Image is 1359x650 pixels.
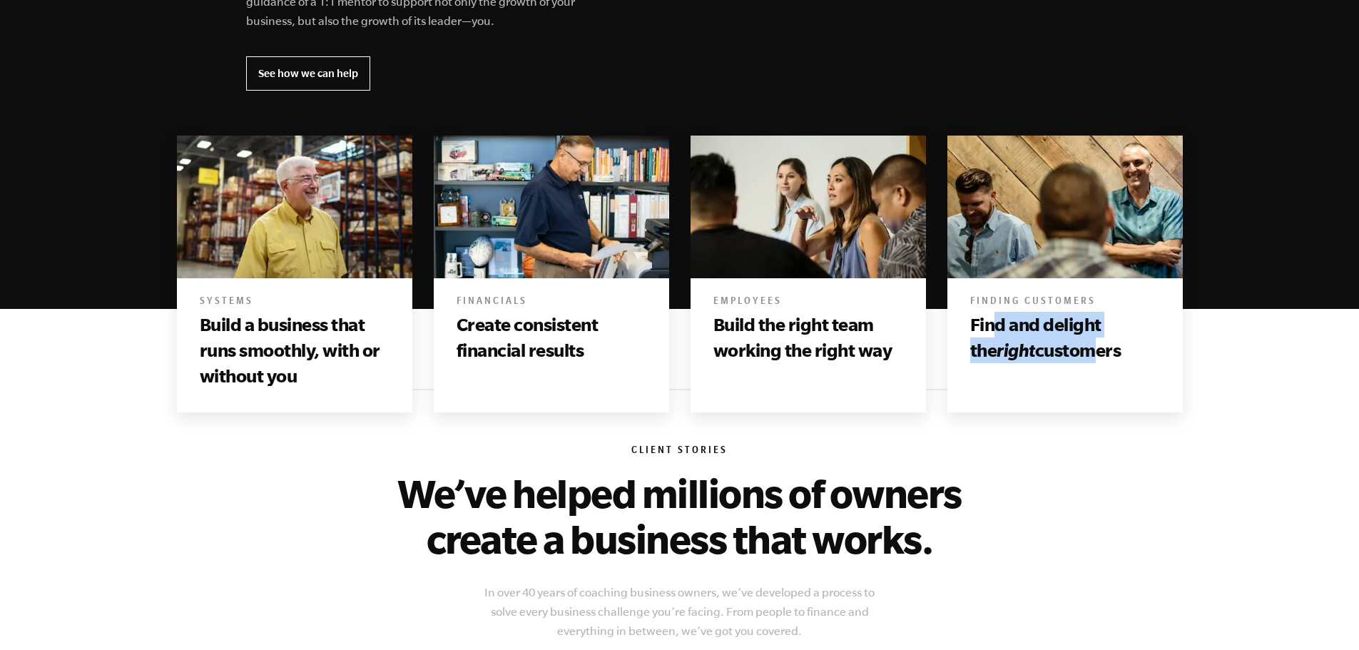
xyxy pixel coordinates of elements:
img: Books include beyond the e myth, e-myth, the e myth [691,135,926,278]
h3: Create consistent financial results [457,312,646,364]
img: Books include beyond the e myth, e-myth, the e myth [947,135,1183,278]
h3: Build a business that runs smoothly, with or without you [200,312,390,390]
p: In over 40 years of coaching business owners, we’ve developed a process to solve every business c... [473,583,887,641]
h6: Systems [200,295,390,310]
h6: Financials [457,295,646,310]
h6: Finding Customers [970,295,1160,310]
h2: We’ve helped millions of owners create a business that works. [376,470,984,562]
h3: Build the right team working the right way [713,312,903,364]
h3: Find and delight the customers [970,312,1160,364]
iframe: Chat Widget [1288,582,1359,650]
h6: Employees [713,295,903,310]
img: beyond the e myth, e-myth, the e myth [434,135,669,278]
a: See how we can help [246,56,370,91]
img: beyond the e myth, e-myth, the e myth, e myth revisited [177,135,412,278]
h6: Client Stories [246,445,1114,459]
i: right [997,340,1035,360]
